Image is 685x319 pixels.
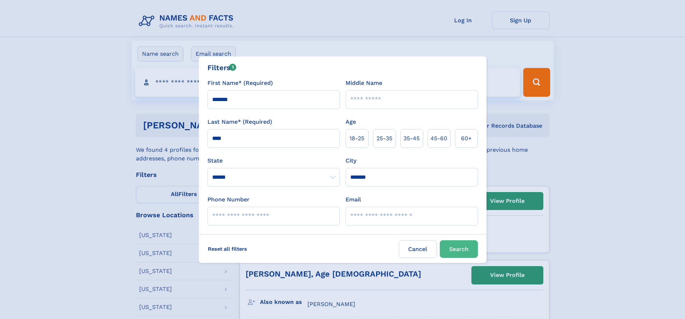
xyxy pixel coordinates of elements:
[207,62,237,73] div: Filters
[207,195,250,204] label: Phone Number
[403,134,420,143] span: 35‑45
[440,240,478,258] button: Search
[207,118,272,126] label: Last Name* (Required)
[461,134,472,143] span: 60+
[376,134,392,143] span: 25‑35
[346,79,382,87] label: Middle Name
[346,195,361,204] label: Email
[350,134,364,143] span: 18‑25
[346,156,356,165] label: City
[203,240,252,258] label: Reset all filters
[207,156,340,165] label: State
[399,240,437,258] label: Cancel
[207,79,273,87] label: First Name* (Required)
[430,134,447,143] span: 45‑60
[346,118,356,126] label: Age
